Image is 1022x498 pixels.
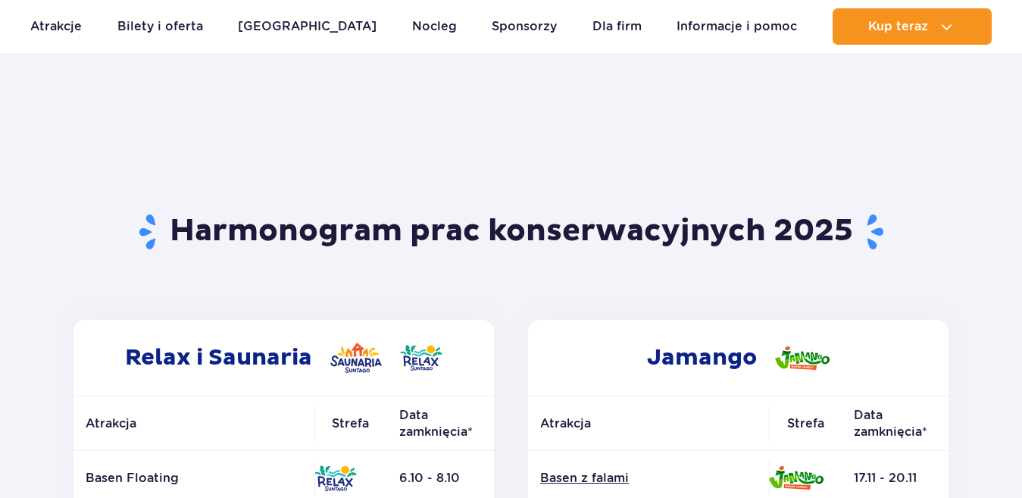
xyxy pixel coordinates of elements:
button: Kup teraz [833,8,992,45]
h2: Jamango [528,320,949,396]
h2: Relax i Saunaria [73,320,494,396]
a: Nocleg [412,8,457,45]
th: Atrakcja [528,396,769,451]
a: Bilety i oferta [117,8,203,45]
img: Jamango [775,346,830,370]
a: Dla firm [592,8,642,45]
h1: Harmonogram prac konserwacyjnych 2025 [67,212,955,252]
img: Saunaria [330,343,382,373]
a: Sponsorzy [492,8,557,45]
span: Kup teraz [868,20,928,33]
a: [GEOGRAPHIC_DATA] [238,8,377,45]
th: Data zamknięcia* [842,396,949,451]
a: Atrakcje [30,8,82,45]
p: Basen Floating [86,470,302,487]
th: Data zamknięcia* [387,396,494,451]
img: Jamango [769,466,824,490]
th: Strefa [314,396,387,451]
a: Basen z falami [540,470,757,487]
img: Relax [314,465,357,491]
th: Strefa [769,396,842,451]
th: Atrakcja [73,396,314,451]
img: Relax [400,345,442,371]
a: Informacje i pomoc [677,8,797,45]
